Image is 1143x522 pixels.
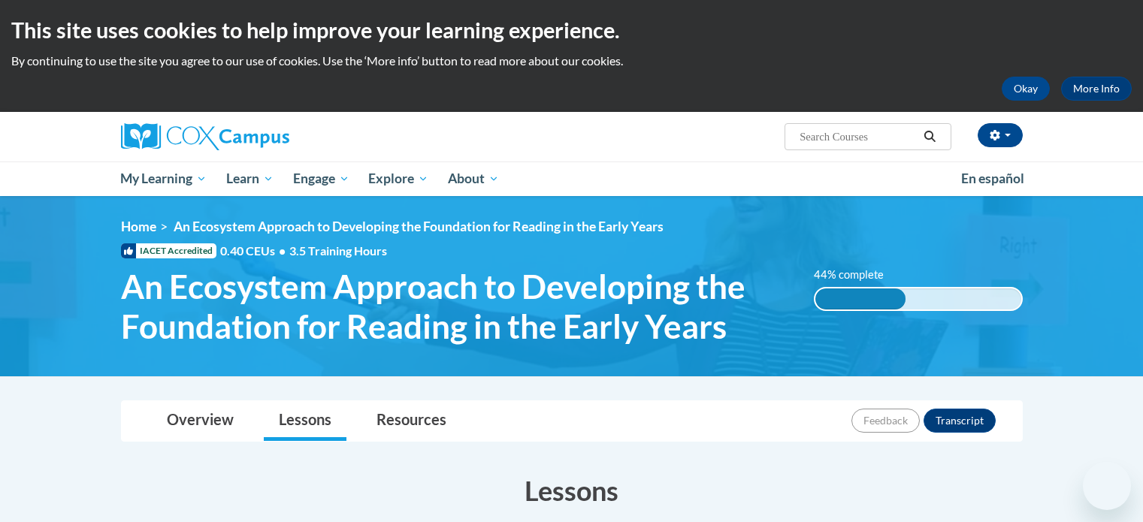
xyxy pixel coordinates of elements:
[226,170,274,188] span: Learn
[120,170,207,188] span: My Learning
[438,161,509,196] a: About
[924,409,996,433] button: Transcript
[11,15,1132,45] h2: This site uses cookies to help improve your learning experience.
[11,53,1132,69] p: By continuing to use the site you agree to our use of cookies. Use the ‘More info’ button to read...
[121,123,407,150] a: Cox Campus
[98,161,1045,196] div: Main menu
[293,170,349,188] span: Engage
[121,219,156,234] a: Home
[918,128,941,146] button: Search
[815,288,906,309] div: 44% complete
[978,123,1023,147] button: Account Settings
[961,170,1024,186] span: En español
[951,163,1034,195] a: En español
[798,128,918,146] input: Search Courses
[111,161,217,196] a: My Learning
[361,401,461,441] a: Resources
[368,170,428,188] span: Explore
[851,409,920,433] button: Feedback
[220,243,289,259] span: 0.40 CEUs
[1083,462,1131,510] iframe: Button to launch messaging window
[216,161,283,196] a: Learn
[289,243,387,258] span: 3.5 Training Hours
[1002,77,1050,101] button: Okay
[121,267,792,346] span: An Ecosystem Approach to Developing the Foundation for Reading in the Early Years
[279,243,286,258] span: •
[358,161,438,196] a: Explore
[121,472,1023,509] h3: Lessons
[1061,77,1132,101] a: More Info
[121,123,289,150] img: Cox Campus
[264,401,346,441] a: Lessons
[448,170,499,188] span: About
[121,243,216,258] span: IACET Accredited
[152,401,249,441] a: Overview
[283,161,359,196] a: Engage
[814,267,900,283] label: 44% complete
[174,219,664,234] span: An Ecosystem Approach to Developing the Foundation for Reading in the Early Years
